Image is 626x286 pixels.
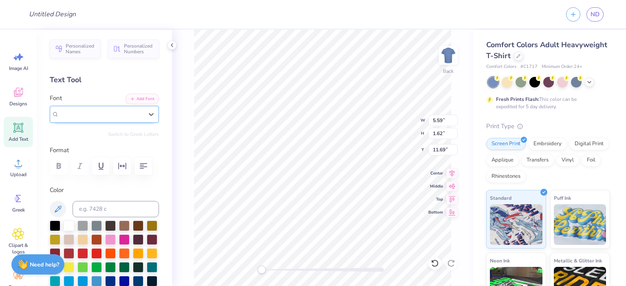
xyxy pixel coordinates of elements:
div: Text Tool [50,74,159,85]
span: Bottom [428,209,443,216]
input: e.g. 7428 c [73,201,159,217]
span: Comfort Colors [486,63,516,70]
span: # C1717 [520,63,538,70]
img: Back [440,47,456,63]
div: Accessibility label [258,266,266,274]
div: This color can be expedited for 5 day delivery. [496,96,596,110]
div: Screen Print [486,138,526,150]
label: Font [50,94,62,103]
button: Switch to Greek Letters [108,131,159,138]
strong: Fresh Prints Flash: [496,96,539,103]
img: Puff Ink [554,204,606,245]
label: Format [50,146,159,155]
span: Personalized Names [66,43,96,55]
div: Embroidery [528,138,567,150]
span: Puff Ink [554,194,571,202]
div: Back [443,68,454,75]
span: Neon Ink [490,256,510,265]
span: Top [428,196,443,203]
img: Standard [490,204,542,245]
button: Personalized Numbers [108,39,159,58]
span: Metallic & Glitter Ink [554,256,602,265]
span: Add Text [9,136,28,142]
div: Foil [582,154,601,166]
span: Image AI [9,65,28,72]
label: Color [50,186,159,195]
span: Upload [10,171,26,178]
span: ND [591,10,600,19]
div: Applique [486,154,519,166]
span: Personalized Numbers [124,43,154,55]
span: Comfort Colors Adult Heavyweight T-Shirt [486,40,607,61]
a: ND [586,7,604,22]
span: Designs [9,100,27,107]
div: Digital Print [569,138,609,150]
span: Middle [428,183,443,190]
button: Personalized Names [50,39,101,58]
span: Standard [490,194,511,202]
span: Minimum Order: 24 + [542,63,582,70]
input: Untitled Design [22,6,82,22]
div: Print Type [486,122,610,131]
div: Rhinestones [486,170,526,183]
div: Transfers [521,154,554,166]
button: Add Font [126,94,159,104]
div: Vinyl [556,154,579,166]
strong: Need help? [30,261,59,269]
span: Center [428,170,443,177]
span: Clipart & logos [5,242,32,255]
span: Greek [12,207,25,213]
